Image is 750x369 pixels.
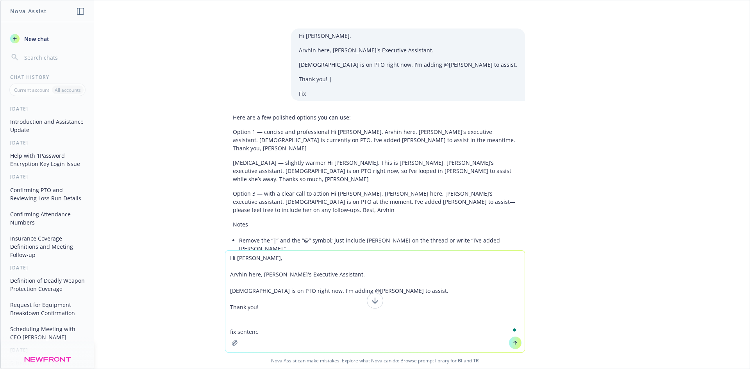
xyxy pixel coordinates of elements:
div: [DATE] [1,105,94,112]
button: Confirming Attendance Numbers [7,208,88,229]
input: Search chats [23,52,85,63]
p: Thank you! | [299,75,517,83]
p: Option 3 — with a clear call to action Hi [PERSON_NAME], [PERSON_NAME] here, [PERSON_NAME]’s exec... [233,189,517,214]
p: Current account [14,87,49,93]
p: Notes [233,220,517,228]
textarea: To enrich screen reader interactions, please activate Accessibility in Grammarly extension settings [225,251,525,352]
div: [DATE] [1,139,94,146]
p: Here are a few polished options you can use: [233,113,517,121]
a: TR [473,357,479,364]
div: [DATE] [1,264,94,271]
span: New chat [23,35,49,43]
button: Request for Equipment Breakdown Confirmation [7,298,88,319]
button: Introduction and Assistance Update [7,115,88,136]
button: Definition of Deadly Weapon Protection Coverage [7,274,88,295]
div: Chat History [1,74,94,80]
p: Arvhin here, [PERSON_NAME]'s Executive Assistant. [299,46,517,54]
p: All accounts [55,87,81,93]
li: Remove the “|” and the “@” symbol; just include [PERSON_NAME] on the thread or write “I’ve added ... [239,235,517,254]
p: Hi [PERSON_NAME], [299,32,517,40]
button: Scheduling Meeting with CEO [PERSON_NAME] [7,323,88,344]
p: Option 1 — concise and professional Hi [PERSON_NAME], Arvhin here, [PERSON_NAME]’s executive assi... [233,128,517,152]
button: Insurance Coverage Definitions and Meeting Follow-up [7,232,88,261]
button: Help with 1Password Encryption Key Login Issue [7,149,88,170]
div: [DATE] [1,173,94,180]
p: [DEMOGRAPHIC_DATA] is on PTO right now. I'm adding @[PERSON_NAME] to assist. [299,61,517,69]
div: [DATE] [1,347,94,353]
a: BI [458,357,462,364]
h1: Nova Assist [10,7,47,15]
p: Fix [299,89,517,98]
p: [MEDICAL_DATA] — slightly warmer Hi [PERSON_NAME], This is [PERSON_NAME], [PERSON_NAME]’s executi... [233,159,517,183]
span: Nova Assist can make mistakes. Explore what Nova can do: Browse prompt library for and [4,353,746,369]
button: New chat [7,32,88,46]
button: Confirming PTO and Reviewing Loss Run Details [7,184,88,205]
